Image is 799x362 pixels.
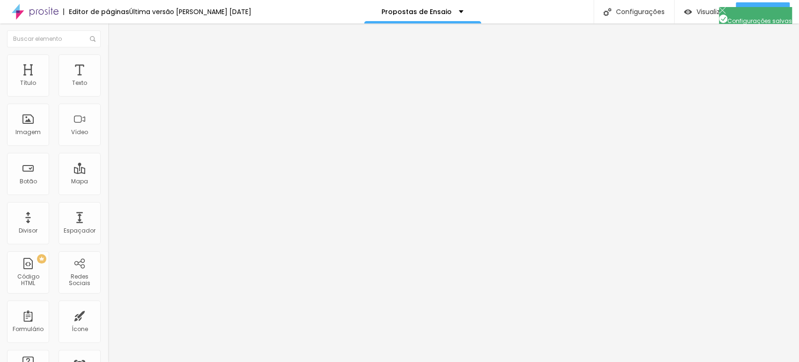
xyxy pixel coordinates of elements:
div: Formulário [13,326,44,332]
p: Propostas de Ensaio [381,8,452,15]
iframe: Editor [108,23,799,362]
div: Última versão [PERSON_NAME] [DATE] [129,8,251,15]
button: Visualizar [674,2,736,21]
div: Redes Sociais [61,273,98,287]
img: Icone [90,36,95,42]
button: Publicar [736,2,790,21]
div: Divisor [19,227,37,234]
div: Imagem [15,129,41,136]
div: Vídeo [71,129,88,136]
div: Título [20,80,36,86]
div: Mapa [71,178,88,185]
div: Espaçador [64,227,95,234]
div: Editor de páginas [63,8,129,15]
div: Ícone [72,326,88,332]
div: Texto [72,80,87,86]
img: Icone [603,8,611,16]
img: Icone [719,7,726,14]
span: Configurações salvas [719,17,792,25]
input: Buscar elemento [7,30,101,47]
div: Botão [20,178,37,185]
img: view-1.svg [684,8,692,16]
div: Código HTML [9,273,46,287]
img: Icone [719,15,727,23]
span: Visualizar [696,8,726,15]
